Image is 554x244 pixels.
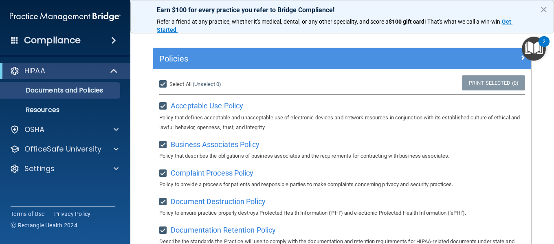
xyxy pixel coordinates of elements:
[159,81,169,88] input: Select All (Unselect 0)
[171,101,243,110] span: Acceptable Use Policy
[159,113,525,132] p: Policy that defines acceptable and unacceptable use of electronic devices and network resources i...
[389,18,424,25] strong: $100 gift card
[159,54,431,63] h5: Policies
[193,81,221,87] a: (Unselect 0)
[10,144,119,154] a: OfficeSafe University
[159,52,525,65] a: Policies
[24,35,81,46] h4: Compliance
[171,140,259,149] span: Business Associates Policy
[159,151,525,161] p: Policy that describes the obligations of business associates and the requirements for contracting...
[159,208,525,218] p: Policy to ensure practice properly destroys Protected Health Information ('PHI') and electronic P...
[11,210,44,218] a: Terms of Use
[5,106,117,114] p: Resources
[424,18,502,25] span: ! That's what we call a win-win.
[10,125,119,134] a: OSHA
[462,75,525,90] a: Print Selected (0)
[159,180,525,189] p: Policy to provide a process for patients and responsible parties to make complaints concerning pr...
[11,221,77,229] span: Ⓒ Rectangle Health 2024
[10,164,119,174] a: Settings
[543,42,545,52] div: 2
[169,81,191,87] span: Select All
[24,125,45,134] p: OSHA
[24,164,55,174] p: Settings
[24,144,101,154] p: OfficeSafe University
[171,169,253,177] span: Complaint Process Policy
[157,18,389,25] span: Refer a friend at any practice, whether it's medical, dental, or any other speciality, and score a
[522,37,546,61] button: Open Resource Center, 2 new notifications
[24,66,45,76] p: HIPAA
[10,9,121,25] img: PMB logo
[54,210,91,218] a: Privacy Policy
[157,18,512,33] a: Get Started
[5,86,117,95] p: Documents and Policies
[171,197,266,206] span: Document Destruction Policy
[157,6,528,14] p: Earn $100 for every practice you refer to Bridge Compliance!
[171,226,276,234] span: Documentation Retention Policy
[10,66,118,76] a: HIPAA
[540,3,547,16] button: Close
